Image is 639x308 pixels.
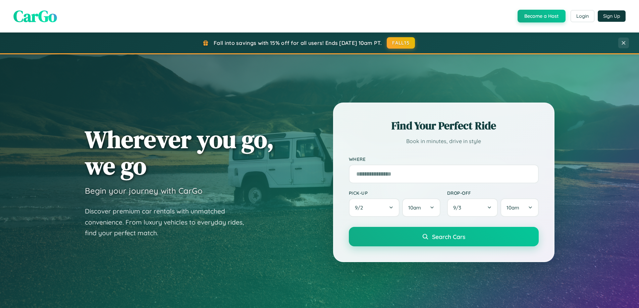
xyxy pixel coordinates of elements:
[13,5,57,27] span: CarGo
[453,204,465,211] span: 9 / 3
[349,136,539,146] p: Book in minutes, drive in style
[507,204,519,211] span: 10am
[447,198,498,217] button: 9/3
[408,204,421,211] span: 10am
[349,198,400,217] button: 9/2
[85,126,274,179] h1: Wherever you go, we go
[500,198,538,217] button: 10am
[387,37,415,49] button: FALL15
[349,118,539,133] h2: Find Your Perfect Ride
[447,190,539,196] label: Drop-off
[598,10,626,22] button: Sign Up
[402,198,440,217] button: 10am
[214,40,382,46] span: Fall into savings with 15% off for all users! Ends [DATE] 10am PT.
[432,233,465,240] span: Search Cars
[349,156,539,162] label: Where
[349,227,539,246] button: Search Cars
[349,190,440,196] label: Pick-up
[355,204,366,211] span: 9 / 2
[85,186,203,196] h3: Begin your journey with CarGo
[571,10,594,22] button: Login
[85,206,253,239] p: Discover premium car rentals with unmatched convenience. From luxury vehicles to everyday rides, ...
[518,10,566,22] button: Become a Host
